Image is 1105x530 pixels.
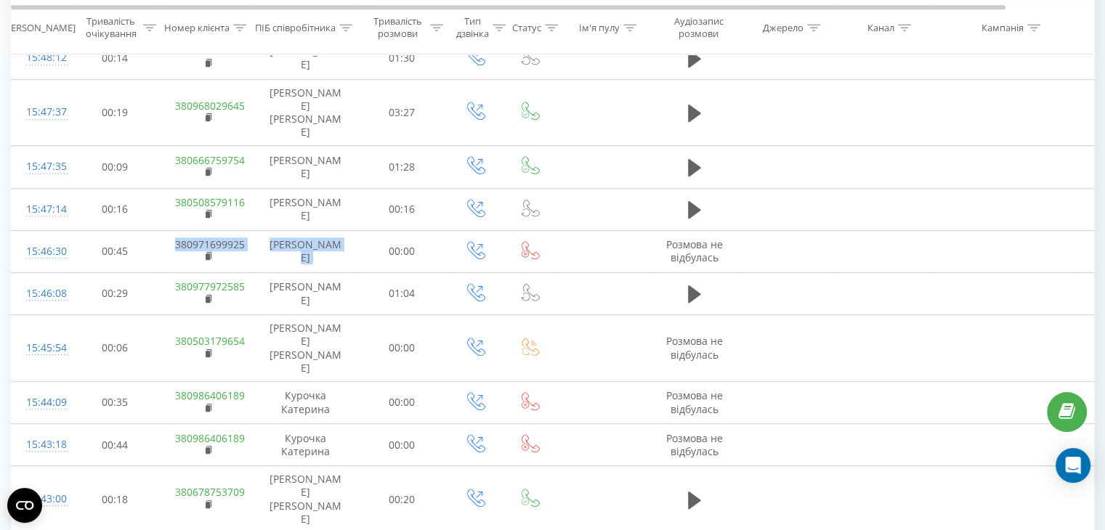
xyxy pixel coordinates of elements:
div: 15:43:00 [26,485,55,513]
td: [PERSON_NAME] [PERSON_NAME] [255,79,357,146]
td: 00:14 [70,37,161,79]
div: 15:47:37 [26,98,55,126]
div: 15:45:54 [26,334,55,362]
div: Кампанія [981,21,1024,33]
span: Розмова не відбулась [666,388,723,415]
td: 00:35 [70,381,161,423]
td: [PERSON_NAME] [255,272,357,314]
div: 15:46:30 [26,237,55,266]
div: Статус [512,21,541,33]
div: Канал [867,21,894,33]
td: 00:09 [70,146,161,188]
div: [PERSON_NAME] [2,21,76,33]
td: 01:04 [357,272,448,314]
td: 00:45 [70,230,161,272]
a: 380503179654 [175,334,245,348]
a: 380977972585 [175,280,245,293]
td: 00:16 [357,188,448,230]
button: Open CMP widget [7,488,42,523]
td: 00:00 [357,381,448,423]
a: 380508579116 [175,195,245,209]
div: Тривалість розмови [369,15,426,40]
div: 15:44:09 [26,388,55,417]
div: Аудіозапис розмови [663,15,734,40]
td: 00:19 [70,79,161,146]
td: 00:00 [357,230,448,272]
td: Курочка Катерина [255,424,357,466]
td: 01:30 [357,37,448,79]
td: 00:00 [357,424,448,466]
td: 00:16 [70,188,161,230]
td: [PERSON_NAME] [255,146,357,188]
div: 15:47:35 [26,152,55,181]
td: 01:28 [357,146,448,188]
td: [PERSON_NAME] [255,230,357,272]
td: [PERSON_NAME] [PERSON_NAME] [255,315,357,382]
div: Джерело [763,21,804,33]
div: Тип дзвінка [456,15,489,40]
a: 380666759754 [175,153,245,167]
td: [PERSON_NAME] [255,37,357,79]
a: 380971699925 [175,237,245,251]
td: Курочка Катерина [255,381,357,423]
td: 03:27 [357,79,448,146]
div: Open Intercom Messenger [1056,448,1090,483]
td: [PERSON_NAME] [255,188,357,230]
div: Тривалість очікування [82,15,139,40]
a: 380632451150 [175,44,245,58]
a: 380968029645 [175,99,245,113]
div: Ім'я пулу [579,21,620,33]
span: Розмова не відбулась [666,334,723,361]
a: 380678753709 [175,485,245,499]
div: 15:48:12 [26,44,55,72]
div: 15:47:14 [26,195,55,224]
td: 00:29 [70,272,161,314]
td: 00:44 [70,424,161,466]
div: ПІБ співробітника [255,21,336,33]
div: 15:46:08 [26,280,55,308]
a: 380986406189 [175,388,245,402]
div: Номер клієнта [164,21,230,33]
div: 15:43:18 [26,431,55,459]
td: 00:06 [70,315,161,382]
td: 00:00 [357,315,448,382]
a: 380986406189 [175,431,245,445]
span: Розмова не відбулась [666,237,723,264]
span: Розмова не відбулась [666,431,723,458]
